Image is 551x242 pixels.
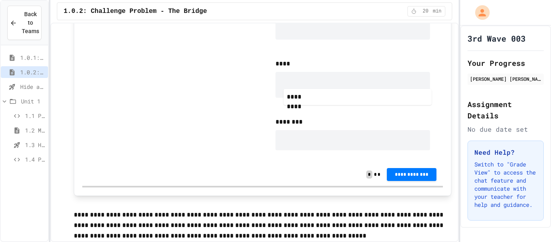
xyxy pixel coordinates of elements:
span: Back to Teams [22,10,39,36]
span: 20 [419,8,432,15]
div: No due date set [468,124,544,134]
p: Switch to "Grade View" to access the chat feature and communicate with your teacher for help and ... [474,160,537,209]
h1: 3rd Wave 003 [468,33,526,44]
span: 1.2 More Python (using Turtle) [25,126,45,135]
div: [PERSON_NAME] [PERSON_NAME] [470,75,541,82]
div: My Account [467,3,492,22]
span: min [433,8,442,15]
button: Back to Teams [7,6,42,40]
span: 1.0.2: Challenge Problem - The Bridge [20,68,45,76]
span: Unit 1 [21,97,45,105]
span: 1.4 Python (in Groups) [25,155,45,164]
h3: Need Help? [474,147,537,157]
h2: Your Progress [468,57,544,69]
span: 1.0.2: Challenge Problem - The Bridge [64,6,207,16]
span: 1.1 Python with Turtle [25,112,45,120]
h2: Assignment Details [468,99,544,121]
span: 1.0.1: Learning to Solve Hard Problems [20,53,45,62]
span: Hide and Seek - SUB [20,82,45,91]
span: 1.3 Hide and Seek [25,141,45,149]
